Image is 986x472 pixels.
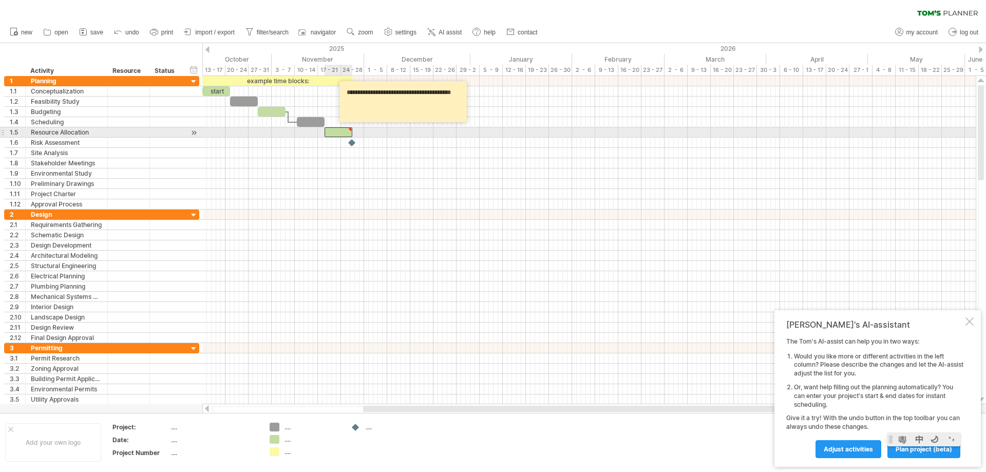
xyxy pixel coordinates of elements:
div: Environmental Study [31,168,102,178]
div: Design [31,210,102,219]
div: Resource Allocation [31,127,102,137]
div: 25 - 29 [942,65,965,75]
div: 1.4 [10,117,25,127]
div: 1.11 [10,189,25,199]
div: 2.4 [10,251,25,260]
span: zoom [358,29,373,36]
a: print [147,26,176,39]
div: Project Charter [31,189,102,199]
div: Scheduling [31,117,102,127]
div: 16 - 20 [618,65,641,75]
div: 3 - 7 [272,65,295,75]
span: contact [518,29,538,36]
span: settings [395,29,416,36]
div: 23 - 27 [734,65,757,75]
div: 10 - 14 [295,65,318,75]
a: settings [382,26,420,39]
div: 2 [10,210,25,219]
div: 15 - 19 [410,65,433,75]
div: 1.1 [10,86,25,96]
div: 2 - 6 [572,65,595,75]
div: March 2026 [665,54,766,65]
span: plan project (beta) [896,445,952,453]
div: .... [285,423,340,431]
div: 26 - 30 [549,65,572,75]
a: new [7,26,35,39]
div: 1.12 [10,199,25,209]
div: 29 - 2 [457,65,480,75]
div: scroll to activity [189,127,199,138]
a: open [41,26,71,39]
div: Environmental Permits [31,384,102,394]
div: November 2025 [272,54,364,65]
div: 9 - 13 [595,65,618,75]
span: filter/search [257,29,289,36]
div: 3.2 [10,364,25,373]
div: 2.11 [10,323,25,332]
div: 20 - 24 [225,65,249,75]
div: December 2025 [364,54,470,65]
div: 1.9 [10,168,25,178]
div: 16 - 20 [711,65,734,75]
div: 1.7 [10,148,25,158]
div: Activity [30,66,102,76]
div: [PERSON_NAME]'s AI-assistant [786,319,963,330]
div: Add your own logo [5,423,101,462]
div: 17 - 21 [318,65,341,75]
div: 11 - 15 [896,65,919,75]
div: .... [285,435,340,444]
div: .... [171,423,257,431]
div: 2 - 6 [665,65,688,75]
div: Approval Process [31,199,102,209]
div: Design Development [31,240,102,250]
div: 2.10 [10,312,25,322]
div: 3.3 [10,374,25,384]
div: Site Analysis [31,148,102,158]
div: 3.4 [10,384,25,394]
div: Budgeting [31,107,102,117]
div: May 2026 [868,54,965,65]
div: 4 - 8 [873,65,896,75]
div: 9 - 13 [688,65,711,75]
div: Electrical Planning [31,271,102,281]
div: 2.2 [10,230,25,240]
div: 1.10 [10,179,25,188]
span: undo [125,29,139,36]
span: save [90,29,103,36]
span: my account [906,29,938,36]
div: April 2026 [766,54,868,65]
div: 3.5 [10,394,25,404]
a: zoom [344,26,376,39]
div: 8 - 12 [387,65,410,75]
div: Final Design Approval [31,333,102,343]
div: Feasibility Study [31,97,102,106]
div: example time blocks: [202,76,353,86]
span: navigator [311,29,336,36]
div: Permitting [31,343,102,353]
div: Schematic Design [31,230,102,240]
div: 2.12 [10,333,25,343]
div: The Tom's AI-assist can help you in two ways: Give it a try! With the undo button in the top tool... [786,337,963,458]
div: 6 - 10 [780,65,803,75]
div: 12 - 16 [503,65,526,75]
div: 30 - 3 [757,65,780,75]
div: February 2026 [572,54,665,65]
div: 2.1 [10,220,25,230]
div: Conceptualization [31,86,102,96]
a: navigator [297,26,339,39]
a: save [77,26,106,39]
div: 2.8 [10,292,25,301]
div: 24 - 28 [341,65,364,75]
div: Project: [112,423,169,431]
div: 1.5 [10,127,25,137]
span: import / export [195,29,235,36]
div: 1.3 [10,107,25,117]
div: Mechanical Systems Design [31,292,102,301]
div: 22 - 26 [433,65,457,75]
span: help [484,29,496,36]
div: 27 - 31 [249,65,272,75]
div: 2.3 [10,240,25,250]
div: .... [285,447,340,456]
div: .... [171,448,257,457]
div: Stakeholder Meetings [31,158,102,168]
